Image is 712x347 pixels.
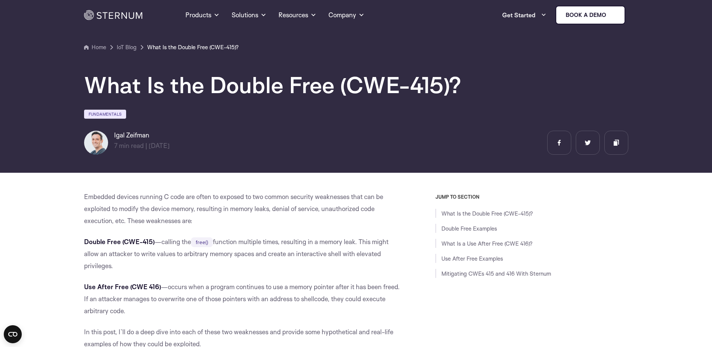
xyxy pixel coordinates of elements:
[84,236,402,272] p: —calling the function multiple times, resulting in a memory leak. This might allow an attacker to...
[441,210,533,217] a: What Is the Double Free (CWE-415)?
[84,43,106,52] a: Home
[185,2,220,29] a: Products
[441,270,551,277] a: Mitigating CWEs 415 and 416 With Sternum
[84,110,126,119] a: Fundamentals
[84,131,108,155] img: Igal Zeifman
[435,194,628,200] h3: JUMP TO SECTION
[191,237,213,247] code: free()
[114,142,117,149] span: 7
[147,43,239,52] a: What Is the Double Free (CWE-415)?
[149,142,170,149] span: [DATE]
[117,43,137,52] a: IoT Blog
[328,2,364,29] a: Company
[84,73,534,97] h1: What Is the Double Free (CWE-415)?
[84,283,161,291] b: Use After Free (CWE 416)
[114,142,147,149] span: min read |
[441,240,533,247] a: What Is a Use After Free (CWE 416)?
[441,255,503,262] a: Use After Free Examples
[114,131,170,140] h6: Igal Zeifman
[609,12,615,18] img: sternum iot
[84,281,402,317] p: —occurs when a program continues to use a memory pointer after it has been freed. If an attacker ...
[441,225,497,232] a: Double Free Examples
[502,8,546,23] a: Get Started
[555,6,625,24] a: Book a demo
[4,325,22,343] button: Open CMP widget
[278,2,316,29] a: Resources
[84,238,155,246] b: Double Free (CWE-415)
[232,2,266,29] a: Solutions
[84,191,402,227] p: Embedded devices running C code are often to exposed to two common security weaknesses that can b...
